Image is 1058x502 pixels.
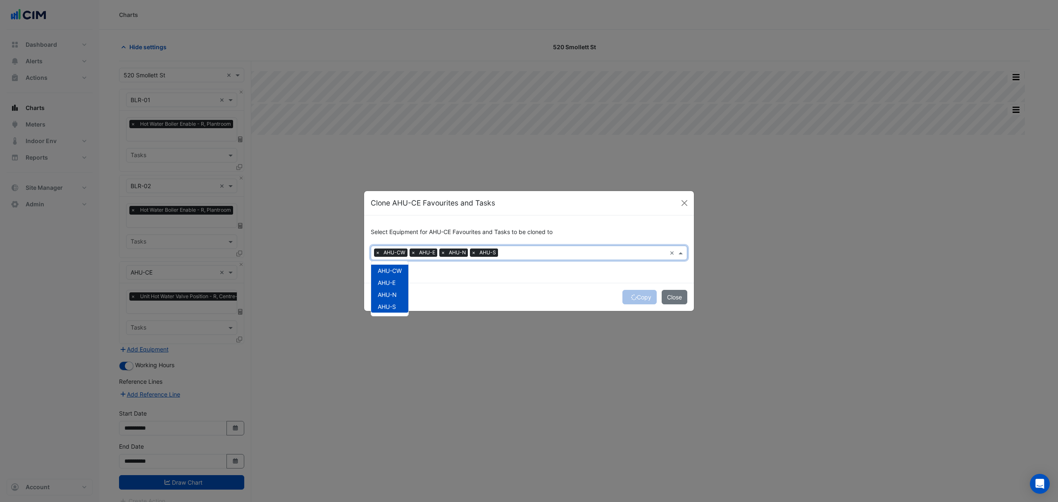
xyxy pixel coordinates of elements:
[378,267,402,274] span: AHU-CW
[371,261,408,316] div: Options List
[371,229,687,236] h6: Select Equipment for AHU-CE Favourites and Tasks to be cloned to
[670,249,677,257] span: Clear
[477,249,498,257] span: AHU-S
[381,249,407,257] span: AHU-CW
[378,279,396,286] span: AHU-E
[662,290,687,304] button: Close
[371,260,396,270] button: Select All
[1030,474,1050,494] div: Open Intercom Messenger
[439,249,447,257] span: ×
[374,249,381,257] span: ×
[470,249,477,257] span: ×
[371,198,495,208] h5: Clone AHU-CE Favourites and Tasks
[678,197,691,209] button: Close
[378,291,397,298] span: AHU-N
[447,249,468,257] span: AHU-N
[378,303,396,310] span: AHU-S
[410,249,417,257] span: ×
[417,249,437,257] span: AHU-E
